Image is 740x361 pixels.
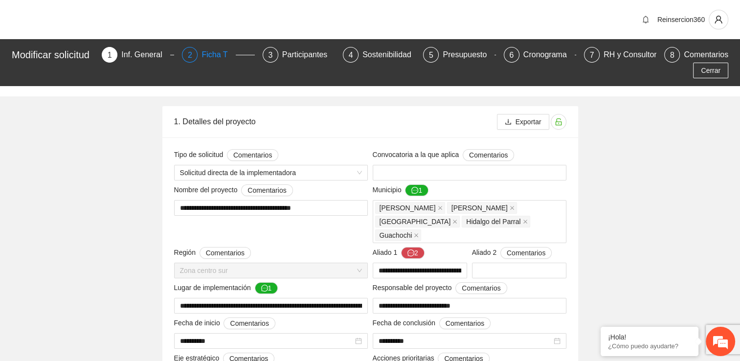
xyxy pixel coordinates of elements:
[343,47,415,63] div: 4Sostenibilidad
[551,118,566,126] span: unlock
[247,185,286,196] span: Comentarios
[664,47,728,63] div: 8Comentarios
[523,47,575,63] div: Cronograma
[638,12,653,27] button: bell
[401,247,425,259] button: Aliado 1
[684,47,728,63] div: Comentarios
[200,247,251,259] button: Región
[255,282,278,294] button: Lugar de implementación
[373,184,429,196] span: Municipio
[466,216,520,227] span: Hidalgo del Parral
[224,317,275,329] button: Fecha de inicio
[709,15,728,24] span: user
[57,122,135,221] span: Estamos en línea.
[206,248,245,258] span: Comentarios
[604,47,673,63] div: RH y Consultores
[160,5,184,28] div: Minimizar ventana de chat en vivo
[472,247,552,259] span: Aliado 2
[509,51,514,59] span: 6
[174,247,251,259] span: Región
[657,16,705,23] span: Reinsercion360
[411,187,418,195] span: message
[241,184,292,196] button: Nombre del proyecto
[188,51,192,59] span: 2
[447,202,517,214] span: Aquiles Serdán
[202,47,235,63] div: Ficha T
[608,333,691,341] div: ¡Hola!
[233,150,272,160] span: Comentarios
[551,114,566,130] button: unlock
[182,47,254,63] div: 2Ficha T
[12,47,96,63] div: Modificar solicitud
[282,47,336,63] div: Participantes
[701,65,720,76] span: Cerrar
[373,317,491,329] span: Fecha de conclusión
[507,248,545,258] span: Comentarios
[355,338,362,344] span: close-circle
[174,317,275,329] span: Fecha de inicio
[693,63,728,78] button: Cerrar
[505,118,512,126] span: download
[174,184,293,196] span: Nombre del proyecto
[373,247,425,259] span: Aliado 1
[121,47,170,63] div: Inf. General
[375,202,445,214] span: Cuauhtémoc
[174,149,279,161] span: Tipo de solicitud
[407,249,414,257] span: message
[451,203,508,213] span: [PERSON_NAME]
[554,338,561,344] span: close-circle
[462,283,500,293] span: Comentarios
[102,47,174,63] div: 1Inf. General
[51,50,164,63] div: Chatee con nosotros ahora
[446,318,484,329] span: Comentarios
[452,219,457,224] span: close
[638,16,653,23] span: bell
[405,184,428,196] button: Municipio
[438,205,443,210] span: close
[174,282,278,294] span: Lugar de implementación
[180,263,362,278] span: Zona centro sur
[174,108,497,135] div: 1. Detalles del proyecto
[523,219,528,224] span: close
[510,205,515,210] span: close
[268,51,272,59] span: 3
[180,165,362,180] span: Solicitud directa de la implementadora
[380,203,436,213] span: [PERSON_NAME]
[608,342,691,350] p: ¿Cómo puedo ayudarte?
[590,51,594,59] span: 7
[423,47,495,63] div: 5Presupuesto
[500,247,552,259] button: Aliado 2
[516,116,541,127] span: Exportar
[261,285,268,293] span: message
[5,249,186,284] textarea: Escriba su mensaje y pulse “Intro”
[375,229,422,241] span: Guachochi
[375,216,460,227] span: Chihuahua
[263,47,335,63] div: 3Participantes
[584,47,656,63] div: 7RH y Consultores
[380,216,451,227] span: [GEOGRAPHIC_DATA]
[362,47,419,63] div: Sostenibilidad
[429,51,433,59] span: 5
[670,51,674,59] span: 8
[462,216,530,227] span: Hidalgo del Parral
[443,47,494,63] div: Presupuesto
[709,10,728,29] button: user
[497,114,549,130] button: downloadExportar
[373,282,507,294] span: Responsable del proyecto
[469,150,508,160] span: Comentarios
[380,230,412,241] span: Guachochi
[455,282,507,294] button: Responsable del proyecto
[504,47,576,63] div: 6Cronograma
[463,149,514,161] button: Convocatoria a la que aplica
[349,51,353,59] span: 4
[227,149,278,161] button: Tipo de solicitud
[373,149,515,161] span: Convocatoria a la que aplica
[439,317,491,329] button: Fecha de conclusión
[414,233,419,238] span: close
[230,318,269,329] span: Comentarios
[108,51,112,59] span: 1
